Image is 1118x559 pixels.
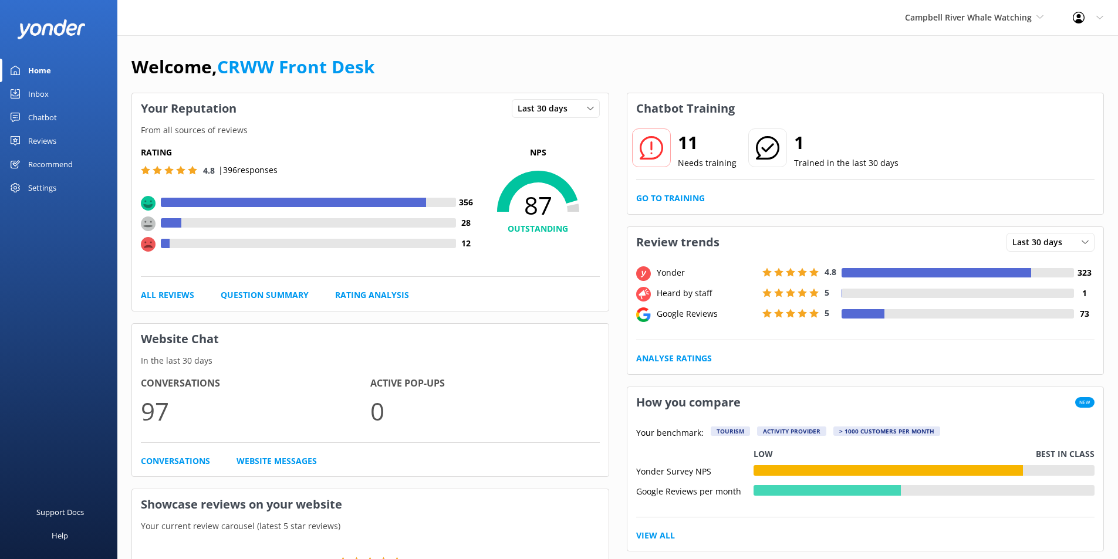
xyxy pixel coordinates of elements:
[636,352,712,365] a: Analyse Ratings
[141,289,194,301] a: All Reviews
[456,196,477,209] h4: 356
[636,529,675,542] a: View All
[132,354,609,367] p: In the last 30 days
[1036,448,1095,460] p: Best in class
[636,192,705,205] a: Go to Training
[132,124,609,137] p: From all sources of reviews
[825,287,829,298] span: 5
[1074,307,1095,320] h4: 73
[654,266,759,279] div: Yonder
[627,387,749,418] h3: How you compare
[757,426,826,436] div: Activity Provider
[636,465,754,476] div: Yonder Survey NPS
[141,376,370,391] h4: Conversations
[36,500,84,524] div: Support Docs
[754,448,773,460] p: Low
[833,426,940,436] div: > 1000 customers per month
[1074,266,1095,279] h4: 323
[477,222,600,235] h4: OUTSTANDING
[370,376,600,391] h4: Active Pop-ups
[825,307,829,319] span: 5
[1012,236,1069,249] span: Last 30 days
[477,191,600,220] span: 87
[28,59,51,82] div: Home
[825,266,836,277] span: 4.8
[456,216,477,229] h4: 28
[141,391,370,431] p: 97
[217,55,375,79] a: CRWW Front Desk
[28,82,49,106] div: Inbox
[627,227,728,258] h3: Review trends
[221,289,309,301] a: Question Summary
[237,455,317,467] a: Website Messages
[28,129,56,153] div: Reviews
[132,489,609,520] h3: Showcase reviews on your website
[1074,287,1095,300] h4: 1
[654,287,759,300] div: Heard by staff
[28,176,56,199] div: Settings
[627,93,744,124] h3: Chatbot Training
[218,164,278,177] p: | 396 responses
[132,93,245,124] h3: Your Reputation
[141,146,477,159] h5: Rating
[456,237,477,250] h4: 12
[132,520,609,533] p: Your current review carousel (latest 5 star reviews)
[132,324,609,354] h3: Website Chat
[678,128,737,157] h2: 11
[370,391,600,431] p: 0
[203,165,215,176] span: 4.8
[518,102,575,115] span: Last 30 days
[477,146,600,159] p: NPS
[28,106,57,129] div: Chatbot
[335,289,409,301] a: Rating Analysis
[131,53,375,81] h1: Welcome,
[18,19,85,39] img: yonder-white-logo.png
[1075,397,1095,408] span: New
[678,157,737,170] p: Needs training
[28,153,73,176] div: Recommend
[711,426,750,436] div: Tourism
[636,426,704,441] p: Your benchmark:
[141,455,210,467] a: Conversations
[654,307,759,320] div: Google Reviews
[636,485,754,496] div: Google Reviews per month
[905,12,1032,23] span: Campbell River Whale Watching
[794,157,899,170] p: Trained in the last 30 days
[52,524,68,547] div: Help
[794,128,899,157] h2: 1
